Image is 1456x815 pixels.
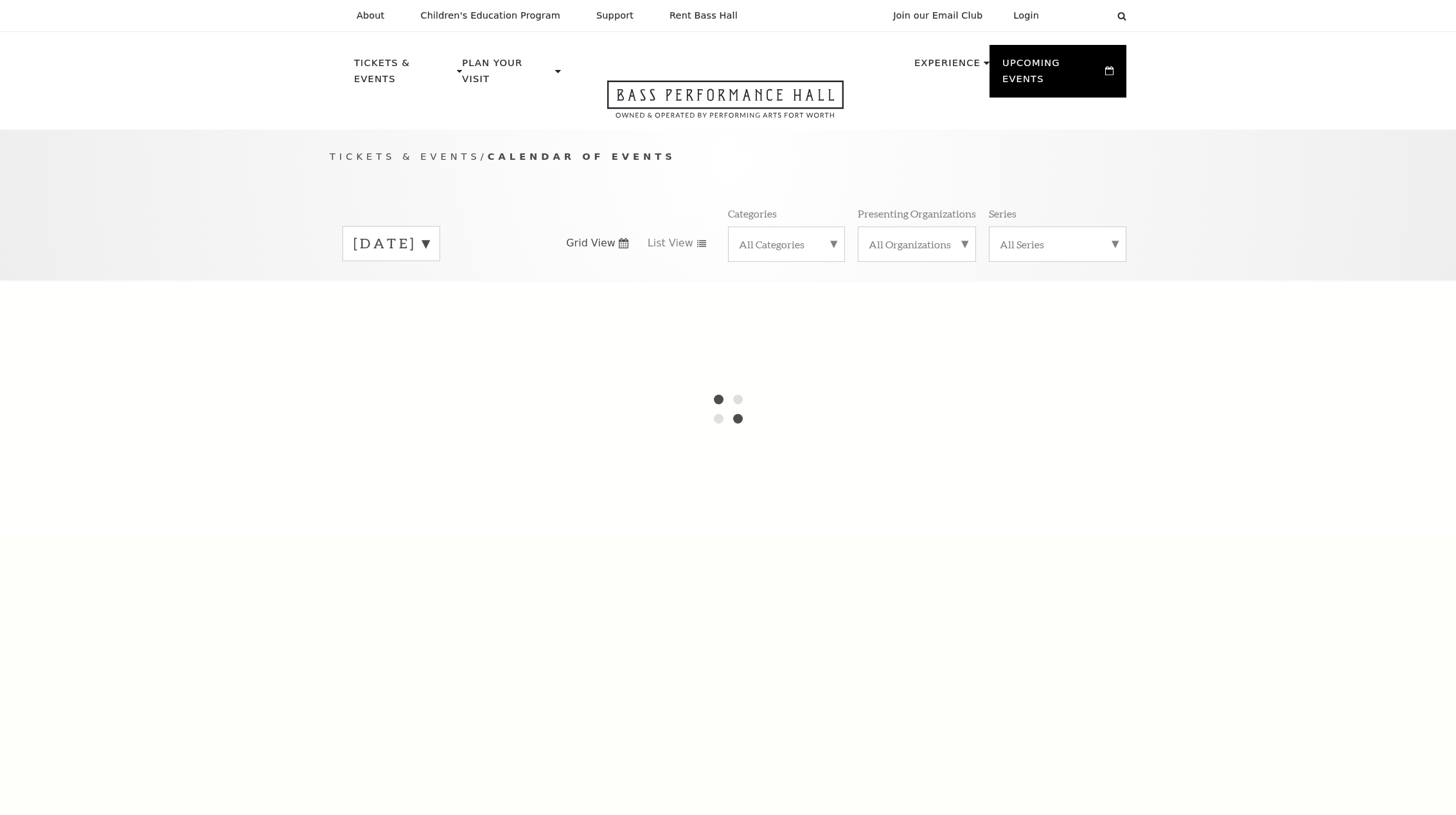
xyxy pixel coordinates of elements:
[566,236,616,250] span: Grid View
[462,55,552,94] p: Plan Your Visit
[648,236,693,250] span: List View
[869,237,965,251] label: All Organizations
[728,207,777,220] p: Categories
[354,55,454,94] p: Tickets & Events
[989,207,1017,220] p: Series
[858,207,976,220] p: Presenting Organizations
[357,10,384,21] p: About
[1060,10,1105,22] select: Select:
[914,55,981,78] p: Experience
[1000,237,1115,251] label: All Series
[739,237,834,251] label: All Categories
[420,10,560,21] p: Children's Education Program
[596,10,634,21] p: Support
[1002,55,1102,94] p: Upcoming Events
[488,151,676,162] span: Calendar of Events
[330,151,481,162] span: Tickets & Events
[330,149,1126,165] p: /
[670,10,738,21] p: Rent Bass Hall
[353,234,429,253] label: [DATE]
